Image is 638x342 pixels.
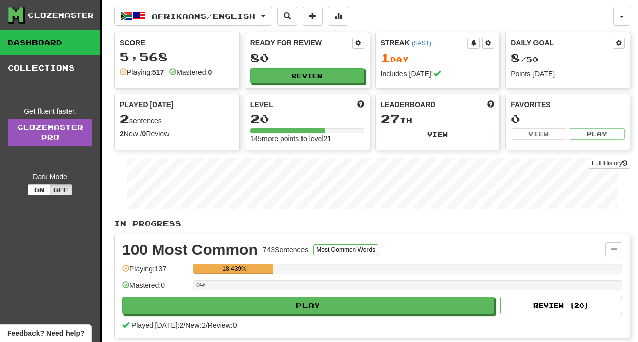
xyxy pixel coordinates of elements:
[328,7,348,26] button: More stats
[28,184,50,195] button: On
[381,113,495,126] div: th
[28,10,94,20] div: Clozemaster
[122,264,188,281] div: Playing: 137
[120,99,174,110] span: Played [DATE]
[511,38,613,49] div: Daily Goal
[381,99,436,110] span: Leaderboard
[120,38,234,48] div: Score
[250,133,364,144] div: 145 more points to level 21
[8,106,92,116] div: Get fluent faster.
[250,38,352,48] div: Ready for Review
[589,158,630,169] button: Full History
[120,67,164,77] div: Playing:
[250,68,364,83] button: Review
[303,7,323,26] button: Add sentence to collection
[381,52,495,65] div: Day
[122,280,188,297] div: Mastered: 0
[114,7,272,26] button: Afrikaans/English
[277,7,297,26] button: Search sentences
[120,129,234,139] div: New / Review
[412,40,431,47] a: (SAST)
[381,112,400,126] span: 27
[511,113,625,125] div: 0
[8,119,92,146] a: ClozemasterPro
[152,12,255,20] span: Afrikaans / English
[208,68,212,76] strong: 0
[185,321,206,329] span: New: 2
[381,38,468,48] div: Streak
[122,242,258,257] div: 100 Most Common
[250,99,273,110] span: Level
[263,245,309,255] div: 743 Sentences
[511,128,566,140] button: View
[381,69,495,79] div: Includes [DATE]!
[8,172,92,182] div: Dark Mode
[313,244,378,255] button: Most Common Words
[357,99,364,110] span: Score more points to level up
[131,321,183,329] span: Played [DATE]: 2
[196,264,273,274] div: 18.439%
[500,297,622,314] button: Review (20)
[511,69,625,79] div: Points [DATE]
[250,52,364,64] div: 80
[152,68,164,76] strong: 517
[120,113,234,126] div: sentences
[569,128,625,140] button: Play
[7,328,84,338] span: Open feedback widget
[114,219,630,229] p: In Progress
[206,321,208,329] span: /
[120,130,124,138] strong: 2
[381,129,495,140] button: View
[511,51,520,65] span: 8
[511,55,539,64] span: / 50
[381,51,390,65] span: 1
[50,184,72,195] button: Off
[487,99,494,110] span: This week in points, UTC
[122,297,494,314] button: Play
[250,113,364,125] div: 20
[169,67,212,77] div: Mastered:
[120,112,129,126] span: 2
[183,321,185,329] span: /
[511,99,625,110] div: Favorites
[142,130,146,138] strong: 0
[208,321,237,329] span: Review: 0
[120,51,234,63] div: 5,568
